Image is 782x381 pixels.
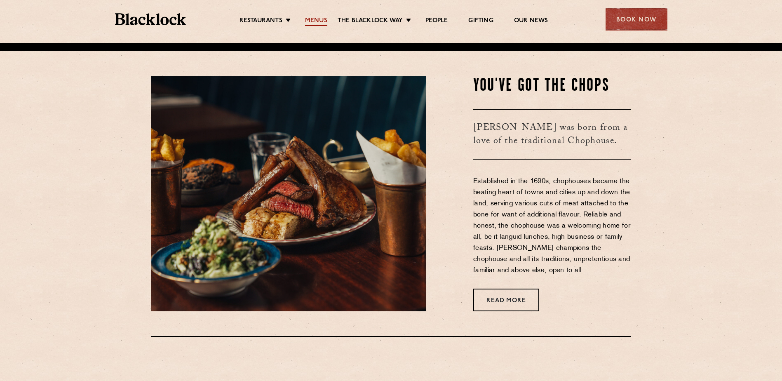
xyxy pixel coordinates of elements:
div: Book Now [606,8,667,31]
a: Restaurants [240,17,282,26]
img: BL_Textured_Logo-footer-cropped.svg [115,13,186,25]
p: Established in the 1690s, chophouses became the beating heart of towns and cities up and down the... [473,176,631,276]
h3: [PERSON_NAME] was born from a love of the traditional Chophouse. [473,109,631,160]
a: Our News [514,17,548,26]
h2: You've Got The Chops [473,76,631,96]
a: Gifting [468,17,493,26]
img: May25-Blacklock-AllIn-00417-scaled-e1752246198448.jpg [151,76,426,311]
a: Menus [305,17,327,26]
a: People [425,17,448,26]
a: The Blacklock Way [338,17,403,26]
a: Read More [473,289,539,311]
